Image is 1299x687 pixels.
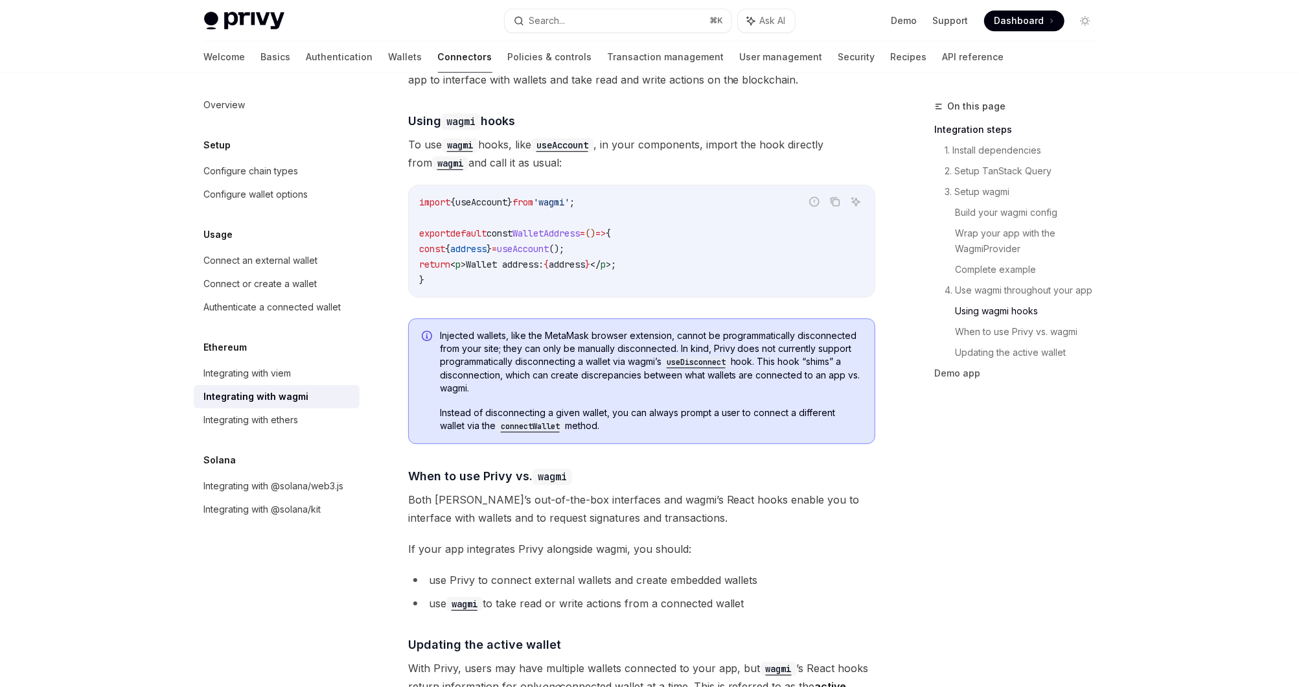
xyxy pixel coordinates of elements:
[450,196,455,208] span: {
[891,14,917,27] a: Demo
[408,636,561,653] span: Updating the active wallet
[408,491,875,527] span: Both [PERSON_NAME]’s out-of-the-box interfaces and wagmi’s React hooks enable you to interface wi...
[408,540,875,558] span: If your app integrates Privy alongside wagmi, you should:
[512,227,580,239] span: WalletAddress
[531,138,593,151] a: useAccount
[738,9,795,32] button: Ask AI
[891,41,927,73] a: Recipes
[945,181,1106,202] a: 3. Setup wagmi
[204,452,236,468] h5: Solana
[606,227,611,239] span: {
[956,321,1106,342] a: When to use Privy vs. wagmi
[204,187,308,202] div: Configure wallet options
[204,12,284,30] img: light logo
[496,420,565,433] code: connectWallet
[806,193,823,210] button: Report incorrect code
[408,467,572,485] span: When to use Privy vs.
[408,135,875,172] span: To use hooks, like , in your components, import the hook directly from and call it as usual:
[847,193,864,210] button: Ask AI
[529,13,566,29] div: Search...
[204,227,233,242] h5: Usage
[601,259,606,270] span: p
[608,41,724,73] a: Transaction management
[204,366,292,381] div: Integrating with viem
[204,412,299,428] div: Integrating with ethers
[419,274,424,286] span: }
[496,420,565,431] a: connectWallet
[194,159,360,183] a: Configure chain types
[761,662,797,676] code: wagmi
[512,196,533,208] span: from
[827,193,844,210] button: Copy the contents from the code block
[1075,10,1096,31] button: Toggle dark mode
[945,280,1106,301] a: 4. Use wagmi throughout your app
[204,163,299,179] div: Configure chain types
[956,223,1106,259] a: Wrap your app with the WagmiProvider
[606,259,611,270] span: >
[204,389,309,404] div: Integrating with wagmi
[450,259,455,270] span: <
[544,259,549,270] span: {
[419,259,450,270] span: return
[204,502,321,517] div: Integrating with @solana/kit
[761,662,797,675] a: wagmi
[508,41,592,73] a: Policies & controls
[204,299,341,315] div: Authenticate a connected wallet
[760,14,786,27] span: Ask AI
[710,16,724,26] span: ⌘ K
[505,9,731,32] button: Search...⌘K
[492,243,497,255] span: =
[194,385,360,408] a: Integrating with wagmi
[935,119,1106,140] a: Integration steps
[984,10,1064,31] a: Dashboard
[408,571,875,589] li: use Privy to connect external wallets and create embedded wallets
[740,41,823,73] a: User management
[935,363,1106,384] a: Demo app
[507,196,512,208] span: }
[442,138,478,151] a: wagmi
[194,93,360,117] a: Overview
[194,296,360,319] a: Authenticate a connected wallet
[194,272,360,296] a: Connect or create a wallet
[956,259,1106,280] a: Complete example
[441,113,481,130] code: wagmi
[194,408,360,432] a: Integrating with ethers
[204,340,247,355] h5: Ethereum
[450,243,487,255] span: address
[450,227,487,239] span: default
[945,140,1106,161] a: 1. Install dependencies
[408,112,515,130] span: Using hooks
[838,41,875,73] a: Security
[487,243,492,255] span: }
[580,227,585,239] span: =
[408,594,875,612] li: use to take read or write actions from a connected wallet
[994,14,1044,27] span: Dashboard
[261,41,291,73] a: Basics
[442,138,478,152] code: wagmi
[497,243,549,255] span: useAccount
[419,227,450,239] span: export
[204,41,246,73] a: Welcome
[306,41,373,73] a: Authentication
[531,138,593,152] code: useAccount
[389,41,422,73] a: Wallets
[533,469,572,485] code: wagmi
[569,196,575,208] span: ;
[455,196,507,208] span: useAccount
[194,362,360,385] a: Integrating with viem
[194,183,360,206] a: Configure wallet options
[945,161,1106,181] a: 2. Setup TanStack Query
[446,597,483,610] a: wagmi
[440,406,862,433] span: Instead of disconnecting a given wallet, you can always prompt a user to connect a different wall...
[533,196,569,208] span: 'wagmi'
[204,97,246,113] div: Overview
[943,41,1004,73] a: API reference
[590,259,601,270] span: </
[585,227,595,239] span: ()
[466,259,544,270] span: Wallet address:
[446,597,483,611] code: wagmi
[432,156,468,170] code: wagmi
[419,243,445,255] span: const
[956,301,1106,321] a: Using wagmi hooks
[204,478,344,494] div: Integrating with @solana/web3.js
